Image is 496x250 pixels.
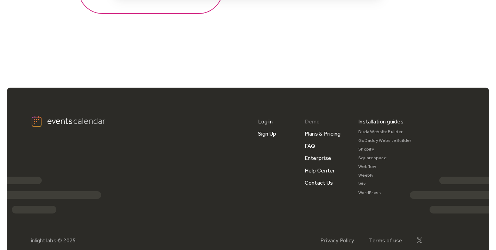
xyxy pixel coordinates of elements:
a: Weebly [358,171,411,180]
a: WordPress [358,188,411,197]
div: 2025 [63,237,76,244]
div: Installation guides [358,115,403,128]
a: Webflow [358,162,411,171]
a: Duda Website Builder [358,128,411,136]
a: Contact Us [305,177,333,189]
a: Plans & Pricing [305,128,341,140]
div: inlight labs © [31,237,62,244]
a: Squarespace [358,154,411,162]
a: GoDaddy Website Builder [358,136,411,145]
a: Demo [305,115,320,128]
a: Shopify [358,145,411,154]
a: Sign Up [258,128,277,140]
a: Wix [358,180,411,188]
a: Enterprise [305,152,331,164]
a: Log in [258,115,273,128]
a: Help Center [305,164,335,177]
a: Privacy Policy [320,237,354,244]
a: FAQ [305,140,315,152]
a: Terms of use [368,237,402,244]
